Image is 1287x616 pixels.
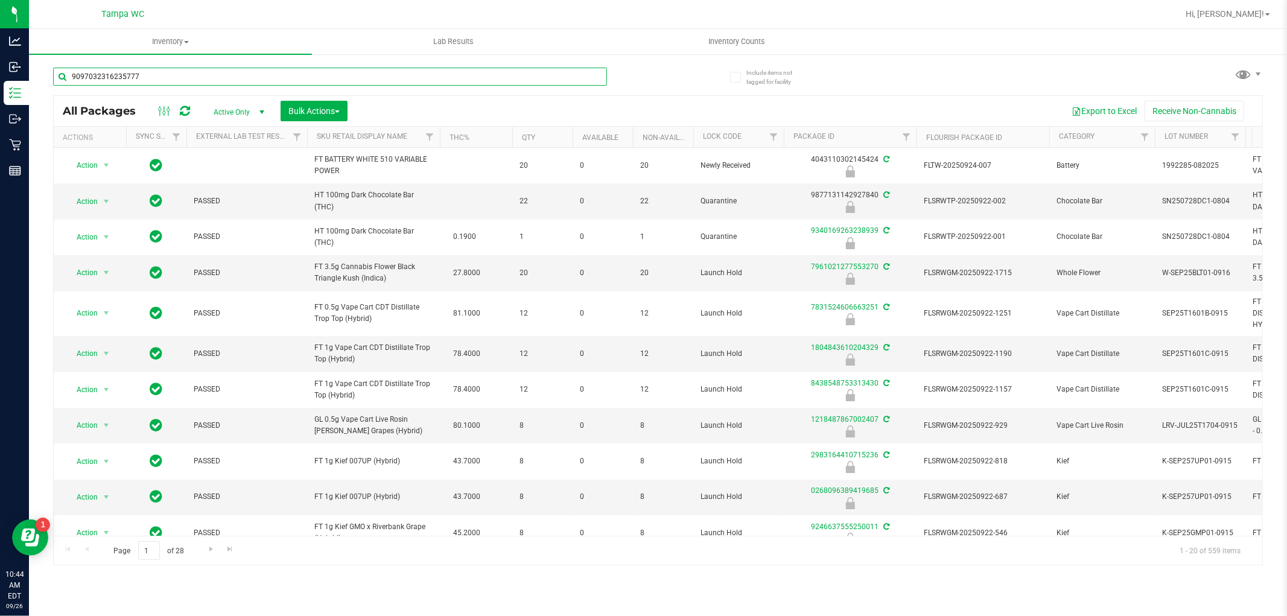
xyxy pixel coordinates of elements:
[99,229,114,246] span: select
[1064,101,1145,121] button: Export to Excel
[447,381,486,398] span: 78.4000
[701,160,777,171] span: Newly Received
[287,127,307,147] a: Filter
[701,348,777,360] span: Launch Hold
[811,379,879,387] a: 8438548753313430
[692,36,781,47] span: Inventory Counts
[520,527,565,539] span: 8
[793,132,834,141] a: Package ID
[640,308,686,319] span: 12
[99,417,114,434] span: select
[520,384,565,395] span: 12
[99,305,114,322] span: select
[447,228,482,246] span: 0.1900
[66,453,98,470] span: Action
[447,417,486,434] span: 80.1000
[150,157,163,174] span: In Sync
[194,384,300,395] span: PASSED
[520,160,565,171] span: 20
[99,345,114,362] span: select
[194,420,300,431] span: PASSED
[9,61,21,73] inline-svg: Inbound
[782,425,918,437] div: Launch Hold
[420,127,440,147] a: Filter
[150,452,163,469] span: In Sync
[701,420,777,431] span: Launch Hold
[924,267,1042,279] span: FLSRWGM-20250922-1715
[99,193,114,210] span: select
[194,491,300,503] span: PASSED
[1059,132,1095,141] a: Category
[9,165,21,177] inline-svg: Reports
[782,461,918,473] div: Launch Hold
[882,262,889,271] span: Sync from Compliance System
[447,345,486,363] span: 78.4000
[66,264,98,281] span: Action
[580,348,626,360] span: 0
[640,420,686,431] span: 8
[746,68,807,86] span: Include items not tagged for facility
[882,486,889,495] span: Sync from Compliance System
[811,226,879,235] a: 9340169263238939
[1162,160,1238,171] span: 1992285-082025
[194,195,300,207] span: PASSED
[882,343,889,352] span: Sync from Compliance System
[640,491,686,503] span: 8
[811,522,879,531] a: 9246637555250011
[150,305,163,322] span: In Sync
[9,35,21,47] inline-svg: Analytics
[9,139,21,151] inline-svg: Retail
[701,308,777,319] span: Launch Hold
[580,456,626,467] span: 0
[99,264,114,281] span: select
[1057,348,1148,360] span: Vape Cart Distillate
[764,127,784,147] a: Filter
[202,541,220,557] a: Go to the next page
[150,192,163,209] span: In Sync
[924,160,1042,171] span: FLTW-20250924-007
[640,384,686,395] span: 12
[194,308,300,319] span: PASSED
[150,524,163,541] span: In Sync
[924,308,1042,319] span: FLSRWGM-20250922-1251
[150,488,163,505] span: In Sync
[450,133,469,142] a: THC%
[1162,420,1238,431] span: LRV-JUL25T1704-0915
[1162,231,1238,243] span: SN250728DC1-0804
[314,261,433,284] span: FT 3.5g Cannabis Flower Black Triangle Kush (Indica)
[811,415,879,424] a: 1218487867002407
[782,165,918,177] div: Newly Received
[66,489,98,506] span: Action
[53,68,607,86] input: Search Package ID, Item Name, SKU, Lot or Part Number...
[520,231,565,243] span: 1
[196,132,291,141] a: External Lab Test Result
[701,384,777,395] span: Launch Hold
[924,491,1042,503] span: FLSRWGM-20250922-687
[782,389,918,401] div: Launch Hold
[782,237,918,249] div: Quarantine
[1057,384,1148,395] span: Vape Cart Distillate
[1225,127,1245,147] a: Filter
[99,453,114,470] span: select
[221,541,239,557] a: Go to the last page
[882,522,889,531] span: Sync from Compliance System
[782,313,918,325] div: Launch Hold
[9,87,21,99] inline-svg: Inventory
[314,491,433,503] span: FT 1g Kief 007UP (Hybrid)
[314,456,433,467] span: FT 1g Kief 007UP (Hybrid)
[520,308,565,319] span: 12
[1162,195,1238,207] span: SN250728DC1-0804
[582,133,618,142] a: Available
[1057,308,1148,319] span: Vape Cart Distillate
[447,305,486,322] span: 81.1000
[580,267,626,279] span: 0
[640,348,686,360] span: 12
[314,414,433,437] span: GL 0.5g Vape Cart Live Rosin [PERSON_NAME] Grapes (Hybrid)
[782,354,918,366] div: Launch Hold
[314,342,433,365] span: FT 1g Vape Cart CDT Distillate Trop Top (Hybrid)
[194,348,300,360] span: PASSED
[882,415,889,424] span: Sync from Compliance System
[811,303,879,311] a: 7831524606663251
[703,132,742,141] a: Lock Code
